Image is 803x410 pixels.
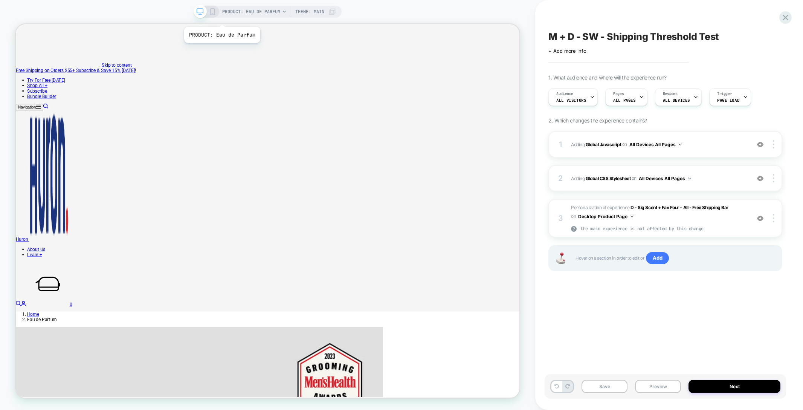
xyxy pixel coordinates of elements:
[586,141,621,147] b: Global Javascript
[548,74,666,81] span: 1. What audience and where will the experience run?
[717,91,732,96] span: Trigger
[15,71,66,78] a: Try For Free [DATE]
[553,252,568,264] img: Joystick
[646,252,669,264] span: Add
[557,211,564,225] div: 3
[757,215,763,222] img: crossed eye
[613,98,635,103] span: ALL PAGES
[639,174,691,183] button: All Devices All Pages
[632,174,637,182] span: on
[576,252,774,264] span: Hover on a section in order to edit or
[757,175,763,182] img: crossed eye
[3,108,27,114] span: Navigation
[688,177,691,179] img: down arrow
[557,171,564,185] div: 2
[556,91,573,96] span: Audience
[15,304,35,311] a: Learn +
[548,31,719,42] span: M + D - SW - Shipping Threshold Test
[15,297,39,304] a: About Us
[548,48,586,54] span: + Add more info
[773,174,774,182] img: close
[613,91,624,96] span: Pages
[630,205,728,210] strong: D - Sig Scent + Fav Four - All - Free Shipping Bar
[629,140,682,149] button: All Devices All Pages
[679,144,682,145] img: down arrow
[557,138,564,151] div: 1
[663,98,690,103] span: ALL DEVICES
[635,380,681,393] button: Preview
[295,6,324,18] span: Theme: MAIN
[15,86,41,93] a: Subscribe
[757,141,763,148] img: crossed eye
[717,98,739,103] span: Page Load
[222,6,280,18] span: PRODUCT: Eau de Parfum
[571,140,747,149] span: Adding
[571,225,747,233] p: the main experience is not affected by this change
[18,115,70,289] img: Huron brand logo
[7,370,14,377] a: Login
[15,390,55,398] span: Eau de Parfum
[571,212,576,220] span: on
[37,107,43,114] a: Search
[571,174,747,183] span: Adding
[578,212,634,221] button: Desktop Product Page
[571,205,728,210] span: Personalization of experience
[14,370,75,377] a: Cart
[15,78,42,86] a: Shop All +
[773,140,774,148] img: close
[630,216,634,217] img: down arrow
[582,380,627,393] button: Save
[586,175,630,181] b: Global CSS Stylesheet
[663,91,678,96] span: Devices
[548,117,647,124] span: 2. Which changes the experience contains?
[72,370,75,377] cart-count: 0
[773,214,774,222] img: close
[15,93,53,100] a: Bundle Builder
[80,58,160,65] span: Subscribe & Save 15% [DATE]!
[15,383,31,390] a: Home
[622,140,627,148] span: on
[114,51,154,58] a: Skip to content
[556,98,586,103] span: All Visitors
[689,380,780,393] button: Next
